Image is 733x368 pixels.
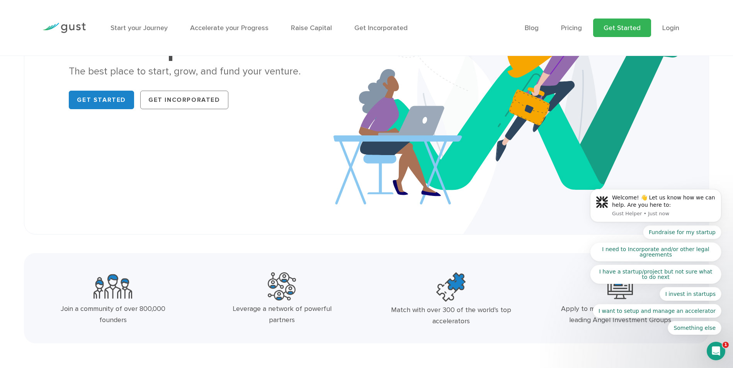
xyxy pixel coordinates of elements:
[50,304,176,326] div: Join a community of over 800,000 founders
[94,272,132,300] img: Community Founders
[69,65,335,78] div: The best place to start, grow, and fund your venture.
[578,68,733,347] iframe: Intercom notifications message
[190,24,269,32] a: Accelerate your Progress
[525,24,539,32] a: Blog
[388,305,514,327] div: Match with over 300 of the world’s top accelerators
[219,304,345,326] div: Leverage a network of powerful partners
[561,24,582,32] a: Pricing
[43,23,86,33] img: Gust Logo
[604,285,733,368] iframe: Chat Widget
[69,91,134,109] a: Get Started
[662,24,679,32] a: Login
[291,24,332,32] a: Raise Capital
[354,24,408,32] a: Get Incorporated
[69,24,335,61] h1: Startup Smarter
[436,272,466,302] img: Top Accelerators
[111,24,168,32] a: Start your Journey
[268,272,296,300] img: Powerful Partners
[140,91,228,109] a: Get Incorporated
[593,19,651,37] a: Get Started
[557,304,683,326] div: Apply to more than 750 of the world’s leading Angel Investment Groups
[604,285,733,368] div: Pripomoček za klepet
